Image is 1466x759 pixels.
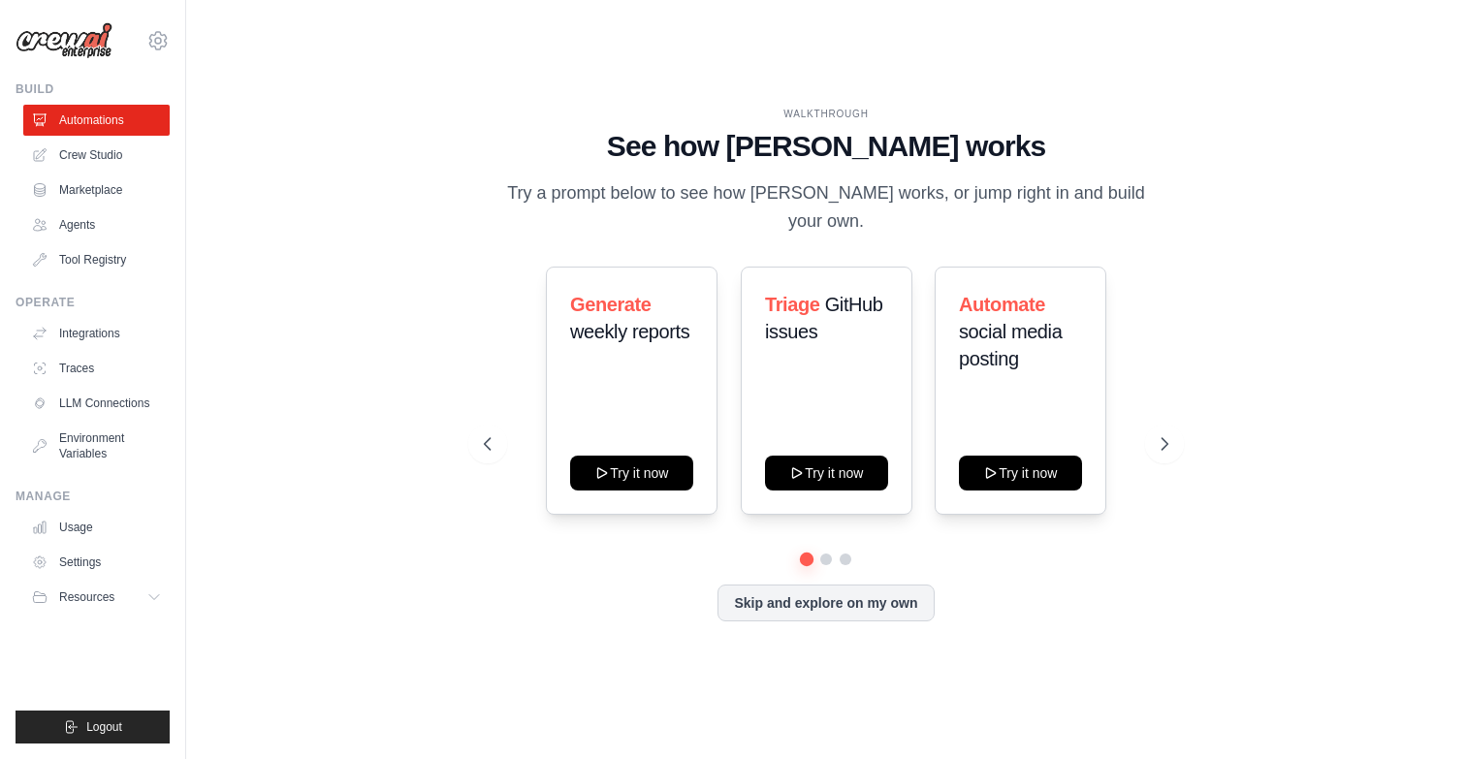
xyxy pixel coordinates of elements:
a: Crew Studio [23,140,170,171]
button: Try it now [570,456,693,490]
span: Generate [570,294,652,315]
a: Usage [23,512,170,543]
button: Try it now [765,456,888,490]
button: Logout [16,711,170,743]
div: Build [16,81,170,97]
a: Agents [23,209,170,240]
a: Traces [23,353,170,384]
a: Automations [23,105,170,136]
div: Operate [16,295,170,310]
button: Try it now [959,456,1082,490]
a: Tool Registry [23,244,170,275]
a: Environment Variables [23,423,170,469]
iframe: Chat Widget [1369,666,1466,759]
p: Try a prompt below to see how [PERSON_NAME] works, or jump right in and build your own. [500,179,1152,237]
a: Integrations [23,318,170,349]
a: LLM Connections [23,388,170,419]
span: social media posting [959,321,1062,369]
h1: See how [PERSON_NAME] works [484,129,1168,164]
a: Settings [23,547,170,578]
img: Logo [16,22,112,59]
a: Marketplace [23,174,170,206]
span: weekly reports [570,321,689,342]
div: Manage [16,489,170,504]
span: Automate [959,294,1045,315]
button: Resources [23,582,170,613]
span: Triage [765,294,820,315]
span: Logout [86,719,122,735]
div: WALKTHROUGH [484,107,1168,121]
span: Resources [59,589,114,605]
button: Skip and explore on my own [717,585,934,621]
span: GitHub issues [765,294,883,342]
